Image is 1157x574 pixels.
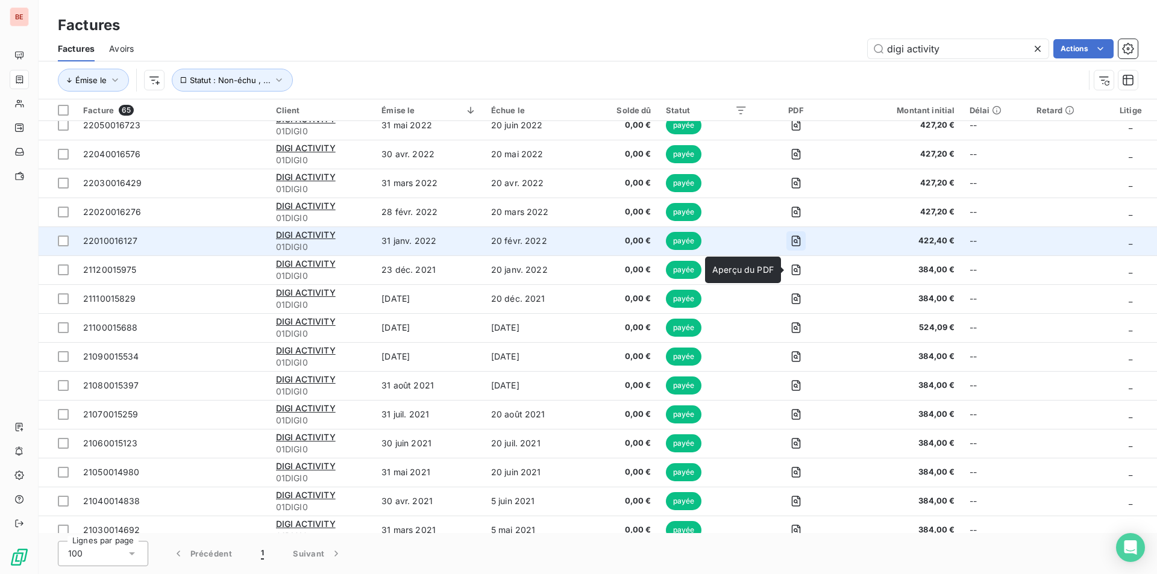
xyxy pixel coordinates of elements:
[666,105,747,115] div: Statut
[666,376,702,395] span: payée
[845,119,955,131] span: 427,20 €
[594,206,651,218] span: 0,00 €
[276,287,336,298] span: DIGI ACTIVITY
[666,174,702,192] span: payée
[68,547,83,560] span: 100
[1129,409,1132,419] span: _
[845,437,955,449] span: 384,00 €
[374,140,484,169] td: 30 avr. 2022
[58,14,120,36] h3: Factures
[594,119,651,131] span: 0,00 €
[666,145,702,163] span: payée
[962,429,1029,458] td: --
[484,198,587,226] td: 20 mars 2022
[83,438,138,448] span: 21060015123
[276,258,336,269] span: DIGI ACTIVITY
[83,264,137,275] span: 21120015975
[845,235,955,247] span: 422,40 €
[666,434,702,452] span: payée
[962,400,1029,429] td: --
[1129,438,1132,448] span: _
[276,443,368,455] span: 01DIGI0
[374,342,484,371] td: [DATE]
[962,284,1029,313] td: --
[962,226,1029,255] td: --
[276,299,368,311] span: 01DIGI0
[1129,293,1132,304] span: _
[83,322,138,332] span: 21100015688
[381,105,477,115] div: Émise le
[666,261,702,279] span: payée
[276,212,368,224] span: 01DIGI0
[962,198,1029,226] td: --
[1129,264,1132,275] span: _
[666,348,702,366] span: payée
[666,203,702,221] span: payée
[666,521,702,539] span: payée
[1112,105,1150,115] div: Litige
[594,379,651,392] span: 0,00 €
[868,39,1049,58] input: Rechercher
[276,357,368,369] span: 01DIGI0
[83,380,139,390] span: 21080015397
[83,149,141,159] span: 22040016576
[276,316,336,326] span: DIGI ACTIVITY
[484,169,587,198] td: 20 avr. 2022
[83,236,138,246] span: 22010016127
[83,207,142,217] span: 22020016276
[276,328,368,340] span: 01DIGI0
[276,241,368,253] span: 01DIGI0
[276,432,336,442] span: DIGI ACTIVITY
[1129,236,1132,246] span: _
[484,371,587,400] td: [DATE]
[845,177,955,189] span: 427,20 €
[594,524,651,536] span: 0,00 €
[276,414,368,426] span: 01DIGI0
[276,143,336,153] span: DIGI ACTIVITY
[712,264,774,275] span: Aperçu du PDF
[276,472,368,484] span: 01DIGI0
[962,458,1029,487] td: --
[484,429,587,458] td: 20 juil. 2021
[83,467,140,477] span: 21050014980
[594,466,651,478] span: 0,00 €
[594,437,651,449] span: 0,00 €
[75,75,107,85] span: Émise le
[666,405,702,423] span: payée
[666,319,702,337] span: payée
[484,516,587,544] td: 5 mai 2021
[484,140,587,169] td: 20 mai 2022
[276,172,336,182] span: DIGI ACTIVITY
[58,43,95,55] span: Factures
[276,201,336,211] span: DIGI ACTIVITY
[594,408,651,420] span: 0,00 €
[1129,120,1132,130] span: _
[962,371,1029,400] td: --
[83,496,140,506] span: 21040014838
[1053,39,1114,58] button: Actions
[1129,178,1132,188] span: _
[484,458,587,487] td: 20 juin 2021
[83,120,141,130] span: 22050016723
[594,351,651,363] span: 0,00 €
[1129,496,1132,506] span: _
[845,322,955,334] span: 524,09 €
[109,43,134,55] span: Avoirs
[594,105,651,115] div: Solde dû
[491,105,580,115] div: Échue le
[1036,105,1097,115] div: Retard
[374,169,484,198] td: 31 mars 2022
[962,111,1029,140] td: --
[762,105,831,115] div: PDF
[845,466,955,478] span: 384,00 €
[276,229,336,240] span: DIGI ACTIVITY
[158,541,246,566] button: Précédent
[276,374,336,384] span: DIGI ACTIVITY
[594,495,651,507] span: 0,00 €
[276,519,336,529] span: DIGI ACTIVITY
[962,169,1029,198] td: --
[594,177,651,189] span: 0,00 €
[276,490,336,500] span: DIGI ACTIVITY
[970,105,1022,115] div: Délai
[83,525,140,535] span: 21030014692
